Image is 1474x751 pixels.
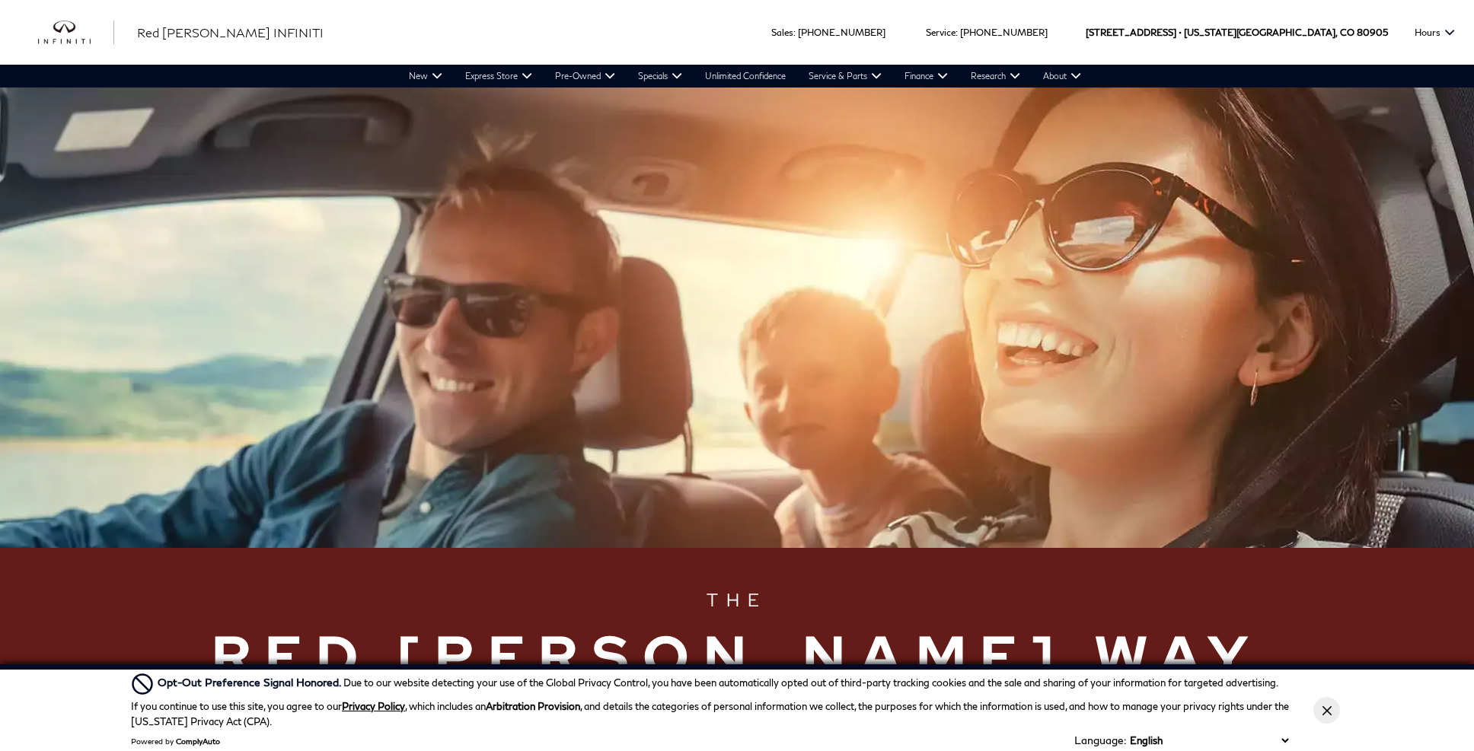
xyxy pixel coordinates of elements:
[342,700,405,712] a: Privacy Policy
[798,27,885,38] a: [PHONE_NUMBER]
[486,700,580,712] strong: Arbitration Provision
[694,65,797,88] a: Unlimited Confidence
[131,700,1289,727] p: If you continue to use this site, you agree to our , which includes an , and details the categori...
[397,65,1093,88] nav: Main Navigation
[212,614,1262,700] span: Red [PERSON_NAME] Way
[1126,733,1292,748] select: Language Select
[960,27,1048,38] a: [PHONE_NUMBER]
[131,737,220,746] div: Powered by
[1086,27,1388,38] a: [STREET_ADDRESS] • [US_STATE][GEOGRAPHIC_DATA], CO 80905
[956,27,958,38] span: :
[1074,735,1126,746] div: Language:
[797,65,893,88] a: Service & Parts
[1032,65,1093,88] a: About
[793,27,796,38] span: :
[137,25,324,40] span: Red [PERSON_NAME] INFINITI
[158,676,343,689] span: Opt-Out Preference Signal Honored .
[893,65,959,88] a: Finance
[959,65,1032,88] a: Research
[627,65,694,88] a: Specials
[38,21,114,45] a: infiniti
[926,27,956,38] span: Service
[158,674,1278,691] div: Due to our website detecting your use of the Global Privacy Control, you have been automatically ...
[454,65,544,88] a: Express Store
[212,587,1262,700] h1: The
[137,24,324,42] a: Red [PERSON_NAME] INFINITI
[397,65,454,88] a: New
[38,21,114,45] img: INFINITI
[176,737,220,746] a: ComplyAuto
[771,27,793,38] span: Sales
[544,65,627,88] a: Pre-Owned
[1313,697,1340,724] button: Close Button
